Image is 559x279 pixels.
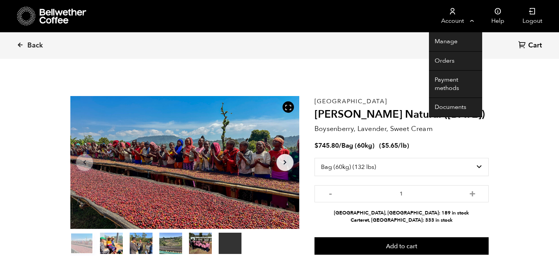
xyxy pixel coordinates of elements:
a: Documents [429,98,482,117]
span: $ [381,141,385,150]
a: Payment methods [429,71,482,98]
span: Back [27,41,43,50]
span: Bag (60kg) [341,141,375,150]
span: /lb [398,141,407,150]
video: Your browser does not support the video tag. [219,233,241,254]
button: + [468,189,477,197]
p: Boysenberry, Lavender, Sweet Cream [314,124,489,134]
li: [GEOGRAPHIC_DATA], [GEOGRAPHIC_DATA]: 189 in stock [314,210,489,217]
h2: [PERSON_NAME] Natural ([DATE]) [314,108,489,121]
span: Cart [528,41,542,50]
bdi: 5.65 [381,141,398,150]
span: ( ) [379,141,409,150]
a: Manage [429,32,482,52]
a: Cart [518,41,544,51]
bdi: 745.80 [314,141,339,150]
span: $ [314,141,318,150]
li: Carteret, [GEOGRAPHIC_DATA]: 333 in stock [314,217,489,224]
button: - [326,189,335,197]
button: Add to cart [314,237,489,255]
a: Orders [429,52,482,71]
span: / [339,141,341,150]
